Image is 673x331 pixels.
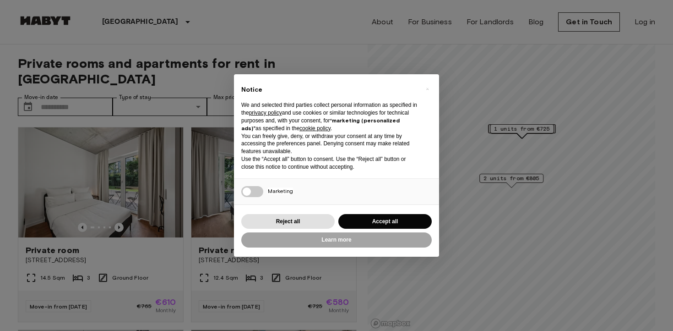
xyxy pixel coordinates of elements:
h2: Notice [241,85,417,94]
p: We and selected third parties collect personal information as specified in the and use cookies or... [241,101,417,132]
button: Reject all [241,214,335,229]
button: Accept all [338,214,432,229]
a: cookie policy [299,125,331,132]
p: You can freely give, deny, or withdraw your consent at any time by accessing the preferences pane... [241,132,417,155]
p: Use the “Accept all” button to consent. Use the “Reject all” button or close this notice to conti... [241,155,417,171]
button: Learn more [241,232,432,248]
button: Close this notice [420,82,434,96]
span: Marketing [268,188,293,194]
a: privacy policy [249,110,282,116]
span: × [426,83,429,94]
strong: “marketing (personalized ads)” [241,117,400,132]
